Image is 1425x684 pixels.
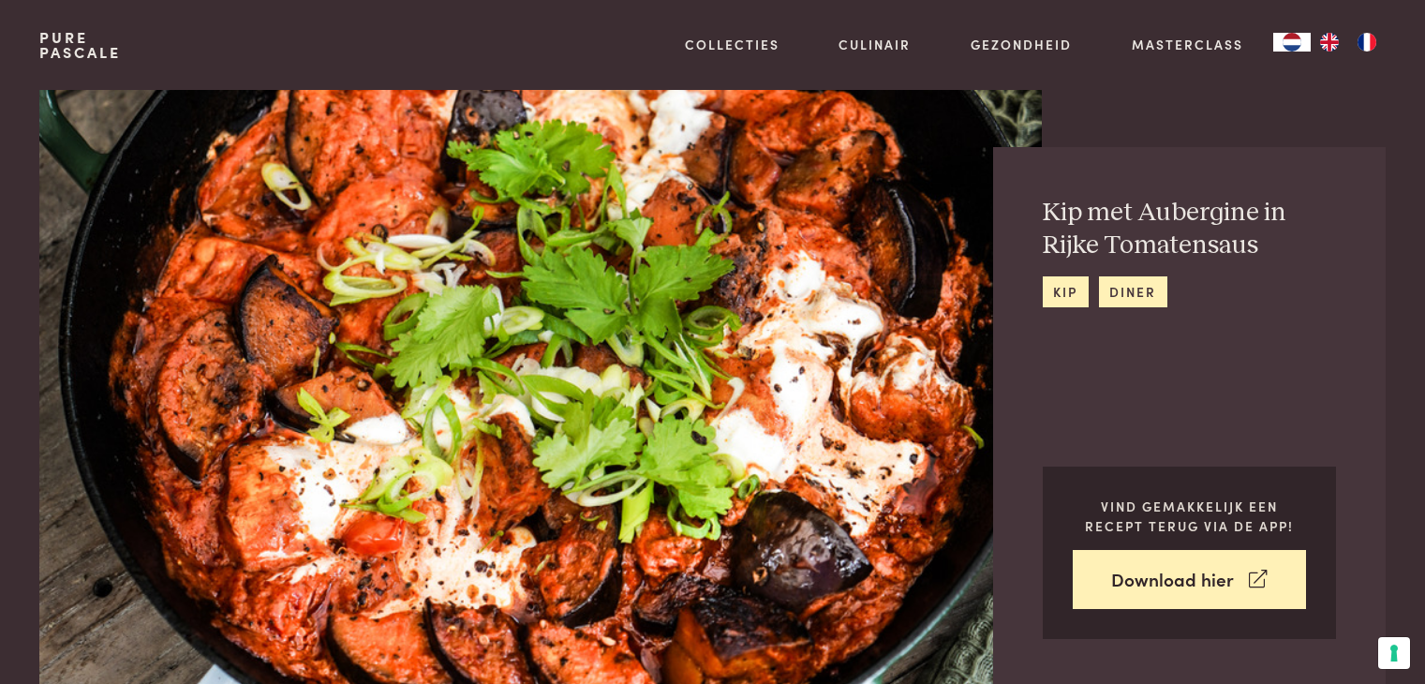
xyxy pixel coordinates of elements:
[39,30,121,60] a: PurePascale
[1348,33,1386,52] a: FR
[839,35,911,54] a: Culinair
[1273,33,1311,52] a: NL
[1273,33,1311,52] div: Language
[1073,497,1306,535] p: Vind gemakkelijk een recept terug via de app!
[685,35,779,54] a: Collecties
[1378,637,1410,669] button: Uw voorkeuren voor toestemming voor trackingtechnologieën
[1132,35,1243,54] a: Masterclass
[1311,33,1386,52] ul: Language list
[971,35,1072,54] a: Gezondheid
[1043,197,1336,261] h2: Kip met Aubergine in Rijke Tomatensaus
[1311,33,1348,52] a: EN
[1273,33,1386,52] aside: Language selected: Nederlands
[1099,276,1167,307] a: diner
[1073,550,1306,609] a: Download hier
[1043,276,1089,307] a: kip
